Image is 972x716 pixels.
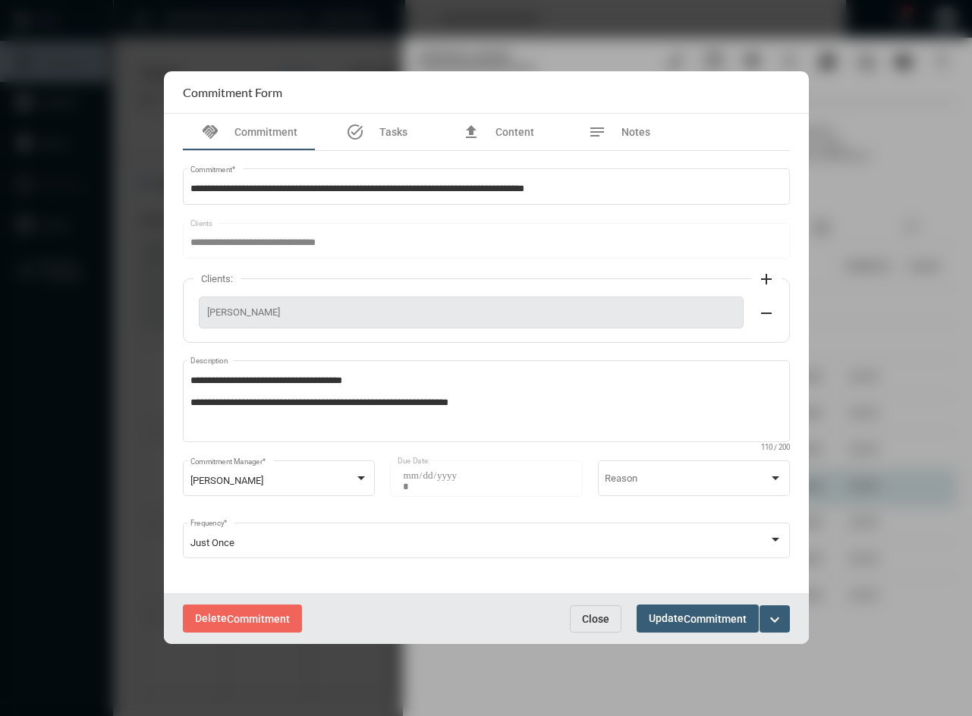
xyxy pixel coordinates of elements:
[201,123,219,141] mat-icon: handshake
[570,605,621,633] button: Close
[766,611,784,629] mat-icon: expand_more
[582,613,609,625] span: Close
[183,85,282,99] h2: Commitment Form
[588,123,606,141] mat-icon: notes
[234,126,297,138] span: Commitment
[190,475,263,486] span: [PERSON_NAME]
[621,126,650,138] span: Notes
[183,605,302,633] button: DeleteCommitment
[684,614,747,626] span: Commitment
[190,537,234,548] span: Just Once
[207,307,735,319] span: [PERSON_NAME]
[757,304,775,322] mat-icon: remove
[345,123,363,141] mat-icon: task_alt
[461,123,480,141] mat-icon: file_upload
[637,605,759,633] button: UpdateCommitment
[761,444,790,452] mat-hint: 110 / 200
[495,126,533,138] span: Content
[379,126,407,138] span: Tasks
[227,614,290,626] span: Commitment
[757,270,775,288] mat-icon: add
[193,273,241,284] label: Clients:
[195,612,290,624] span: Delete
[649,612,747,624] span: Update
